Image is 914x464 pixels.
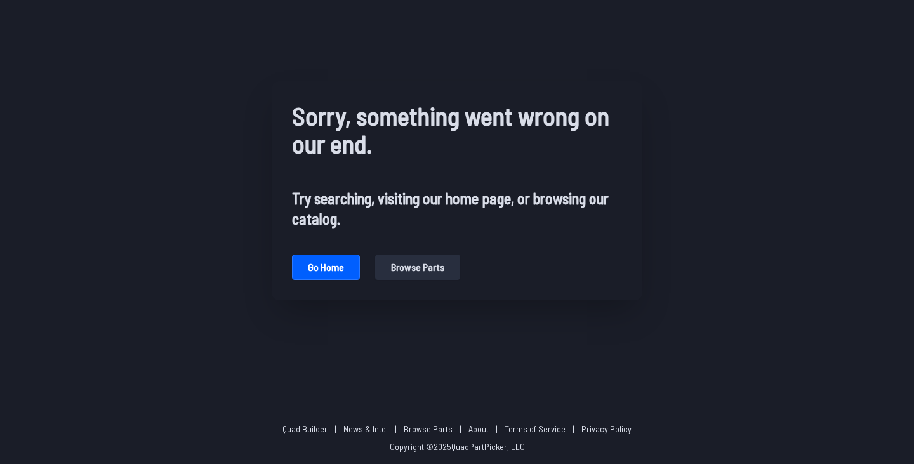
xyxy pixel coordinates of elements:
[505,423,566,434] a: Terms of Service
[375,255,460,280] button: Browse parts
[292,255,360,280] button: Go home
[581,423,632,434] a: Privacy Policy
[390,441,525,453] p: Copyright © 2025 QuadPartPicker, LLC
[292,189,622,229] h2: Try searching, visiting our home page, or browsing our catalog.
[277,423,637,435] p: | | | | |
[282,423,328,434] a: Quad Builder
[468,423,489,434] a: About
[292,102,622,158] h1: Sorry, something went wrong on our end.
[343,423,388,434] a: News & Intel
[404,423,453,434] a: Browse Parts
